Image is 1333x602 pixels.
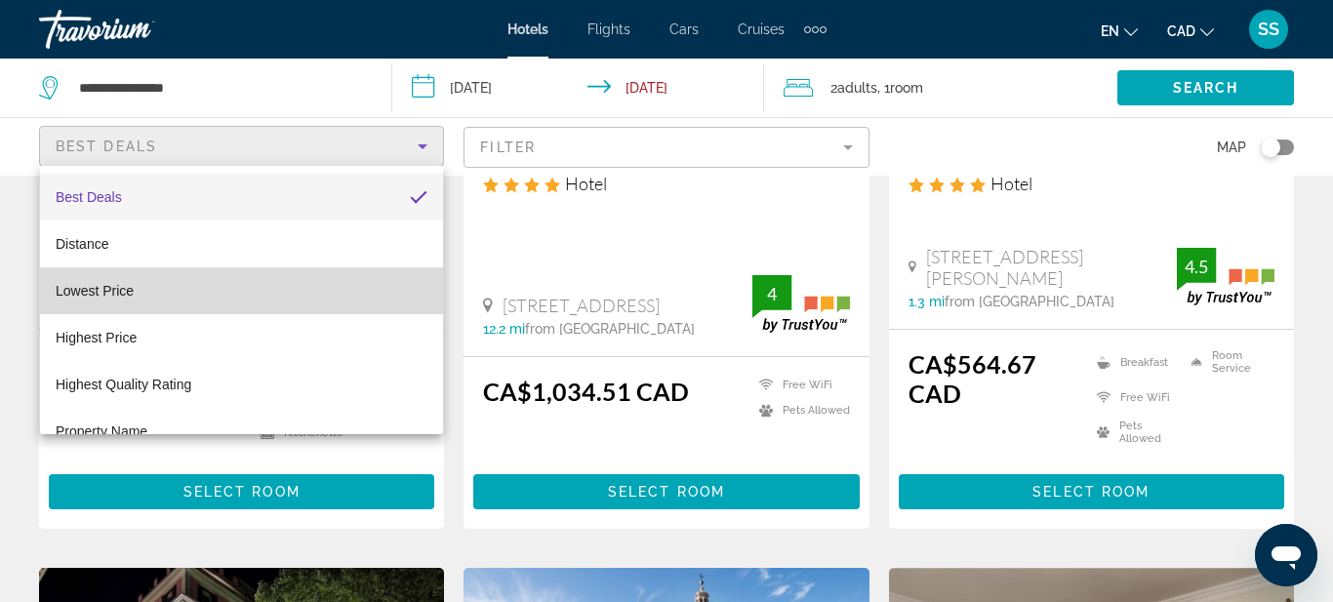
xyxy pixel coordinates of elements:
[40,166,443,434] div: Sort by
[1255,524,1317,586] iframe: Button to launch messaging window
[56,236,108,252] span: Distance
[56,189,122,205] span: Best Deals
[56,330,137,345] span: Highest Price
[56,283,134,299] span: Lowest Price
[56,377,191,392] span: Highest Quality Rating
[56,423,147,439] span: Property Name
